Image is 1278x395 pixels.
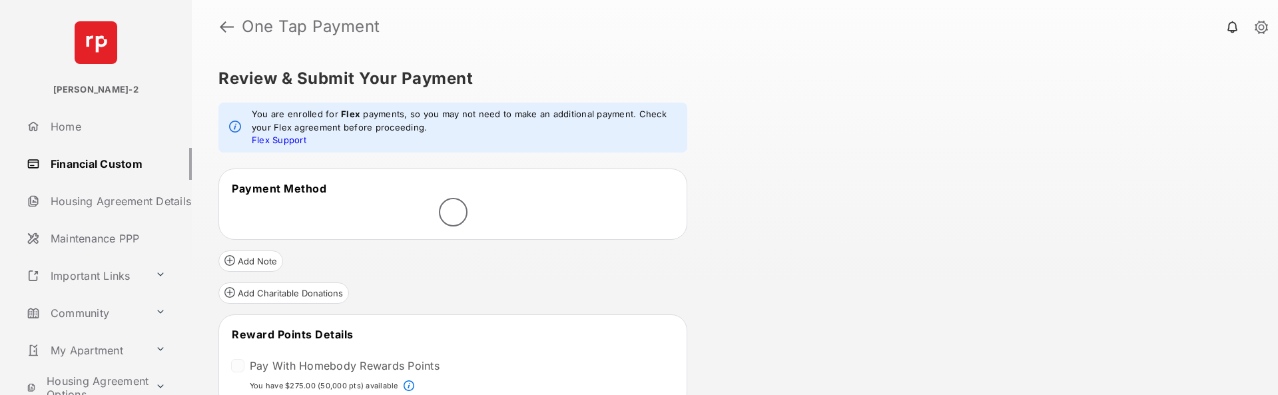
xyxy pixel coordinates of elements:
label: Pay With Homebody Rewards Points [250,359,440,372]
span: Reward Points Details [232,328,354,341]
button: Add Charitable Donations [218,282,349,304]
a: Home [21,111,192,143]
h5: Review & Submit Your Payment [218,71,1241,87]
strong: Flex [341,109,360,119]
a: Flex Support [252,135,306,145]
p: You have $275.00 (50,000 pts) available [250,380,398,392]
a: Financial Custom [21,148,192,180]
p: [PERSON_NAME]-2 [53,83,139,97]
button: Add Note [218,250,283,272]
a: Important Links [21,260,150,292]
a: Community [21,297,150,329]
a: Housing Agreement Details [21,185,192,217]
span: Payment Method [232,182,326,195]
em: You are enrolled for payments, so you may not need to make an additional payment. Check your Flex... [252,108,677,147]
a: Maintenance PPP [21,222,192,254]
img: svg+xml;base64,PHN2ZyB4bWxucz0iaHR0cDovL3d3dy53My5vcmcvMjAwMC9zdmciIHdpZHRoPSI2NCIgaGVpZ2h0PSI2NC... [75,21,117,64]
strong: One Tap Payment [242,19,380,35]
a: My Apartment [21,334,150,366]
